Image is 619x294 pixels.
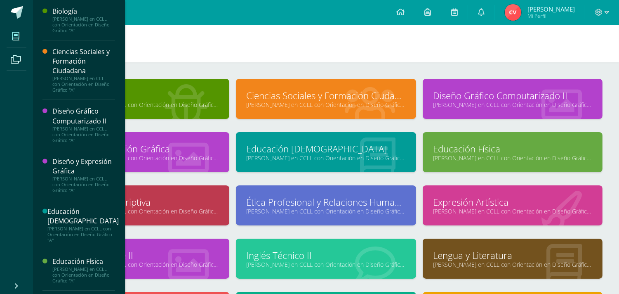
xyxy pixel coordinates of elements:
a: [PERSON_NAME] en CCLL con Orientación en Diseño Gráfico "A" [246,261,405,268]
div: Ciencias Sociales y Formación Ciudadana [52,47,115,76]
div: [PERSON_NAME] en CCLL con Orientación en Diseño Gráfico "A" [52,176,115,193]
a: Ética Profesional y Relaciones Humanas [246,196,405,209]
a: [PERSON_NAME] en CCLL con Orientación en Diseño Gráfico "A" [60,101,219,109]
div: [PERSON_NAME] en CCLL con Orientación en Diseño Gráfico "A" [52,16,115,33]
div: Biología [52,7,115,16]
a: Educación Física[PERSON_NAME] en CCLL con Orientación en Diseño Gráfico "A" [52,257,115,284]
a: Historia del Arte II [60,249,219,262]
a: Ciencias Sociales y Formación Ciudadana [246,89,405,102]
a: [PERSON_NAME] en CCLL con Orientación en Diseño Gráfico "A" [246,101,405,109]
a: Lengua y Literatura [433,249,592,262]
a: Diseño y Expresión Gráfica[PERSON_NAME] en CCLL con Orientación en Diseño Gráfico "A" [52,157,115,193]
span: [PERSON_NAME] [527,5,575,13]
a: [PERSON_NAME] en CCLL con Orientación en Diseño Gráfico "A" [60,207,219,215]
a: Inglés Técnico II [246,249,405,262]
div: [PERSON_NAME] en CCLL con Orientación en Diseño Gráfico "A" [52,76,115,93]
div: [PERSON_NAME] en CCLL con Orientación en Diseño Gráfico "A" [52,126,115,143]
a: [PERSON_NAME] en CCLL con Orientación en Diseño Gráfico "A" [433,261,592,268]
a: Biología[PERSON_NAME] en CCLL con Orientación en Diseño Gráfico "A" [52,7,115,33]
a: Educación [DEMOGRAPHIC_DATA] [246,142,405,155]
a: [PERSON_NAME] en CCLL con Orientación en Diseño Gráfico "A" [60,154,219,162]
a: [PERSON_NAME] en CCLL con Orientación en Diseño Gráfico "A" [433,207,592,215]
a: [PERSON_NAME] en CCLL con Orientación en Diseño Gráfico "A" [60,261,219,268]
a: Biología [60,89,219,102]
a: [PERSON_NAME] en CCLL con Orientación en Diseño Gráfico "A" [246,154,405,162]
a: [PERSON_NAME] en CCLL con Orientación en Diseño Gráfico "A" [246,207,405,215]
a: [PERSON_NAME] en CCLL con Orientación en Diseño Gráfico "A" [433,154,592,162]
div: [PERSON_NAME] en CCLL con Orientación en Diseño Gráfico "A" [47,226,119,243]
a: Diseño Gráfico Computarizado II[PERSON_NAME] en CCLL con Orientación en Diseño Gráfico "A" [52,107,115,143]
span: Mi Perfil [527,12,575,19]
a: Educación [DEMOGRAPHIC_DATA][PERSON_NAME] en CCLL con Orientación en Diseño Gráfico "A" [47,207,119,243]
div: Educación Física [52,257,115,266]
div: Educación [DEMOGRAPHIC_DATA] [47,207,119,226]
div: Diseño y Expresión Gráfica [52,157,115,176]
a: Expresión Artística [433,196,592,209]
div: Diseño Gráfico Computarizado II [52,107,115,126]
a: [PERSON_NAME] en CCLL con Orientación en Diseño Gráfico "A" [433,101,592,109]
a: Estadística Descriptiva [60,196,219,209]
a: Diseño Gráfico Computarizado II [433,89,592,102]
div: [PERSON_NAME] en CCLL con Orientación en Diseño Gráfico "A" [52,266,115,284]
a: Diseño y Expresión Gráfica [60,142,219,155]
a: Educación Física [433,142,592,155]
img: f7d98b0250eaca680538efeb57171008.png [505,4,521,21]
a: Ciencias Sociales y Formación Ciudadana[PERSON_NAME] en CCLL con Orientación en Diseño Gráfico "A" [52,47,115,93]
